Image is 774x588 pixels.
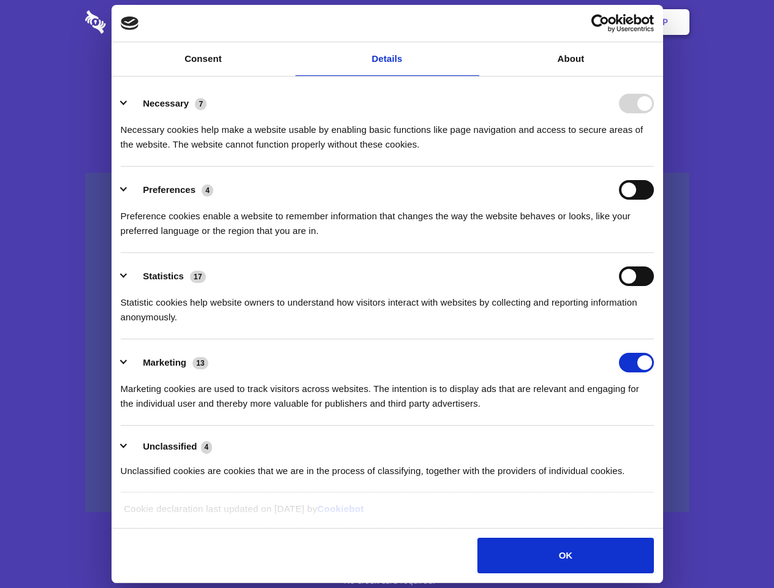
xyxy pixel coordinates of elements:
span: 17 [190,271,206,283]
a: Consent [112,42,295,76]
label: Statistics [143,271,184,281]
div: Necessary cookies help make a website usable by enabling basic functions like page navigation and... [121,113,654,152]
div: Statistic cookies help website owners to understand how visitors interact with websites by collec... [121,286,654,325]
span: 4 [202,184,213,197]
button: Marketing (13) [121,353,216,372]
img: logo-wordmark-white-trans-d4663122ce5f474addd5e946df7df03e33cb6a1c49d2221995e7729f52c070b2.svg [85,10,190,34]
label: Preferences [143,184,195,195]
a: Pricing [360,3,413,41]
a: Cookiebot [317,503,364,514]
button: Necessary (7) [121,94,214,113]
a: Usercentrics Cookiebot - opens in a new window [547,14,654,32]
span: 4 [201,441,213,453]
button: Unclassified (4) [121,439,220,454]
a: Login [556,3,609,41]
div: Preference cookies enable a website to remember information that changes the way the website beha... [121,200,654,238]
label: Necessary [143,98,189,108]
label: Marketing [143,357,186,367]
img: logo [121,17,139,30]
button: OK [477,538,653,573]
iframe: Drift Widget Chat Controller [713,527,759,573]
h4: Auto-redaction of sensitive data, encrypted data sharing and self-destructing private chats. Shar... [85,111,689,152]
div: Cookie declaration last updated on [DATE] by [115,502,659,526]
a: About [479,42,663,76]
button: Statistics (17) [121,266,214,286]
a: Wistia video thumbnail [85,173,689,513]
span: 13 [192,357,208,369]
a: Details [295,42,479,76]
div: Marketing cookies are used to track visitors across websites. The intention is to display ads tha... [121,372,654,411]
span: 7 [195,98,207,110]
button: Preferences (4) [121,180,221,200]
h1: Eliminate Slack Data Loss. [85,55,689,99]
a: Contact [497,3,553,41]
div: Unclassified cookies are cookies that we are in the process of classifying, together with the pro... [121,454,654,478]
